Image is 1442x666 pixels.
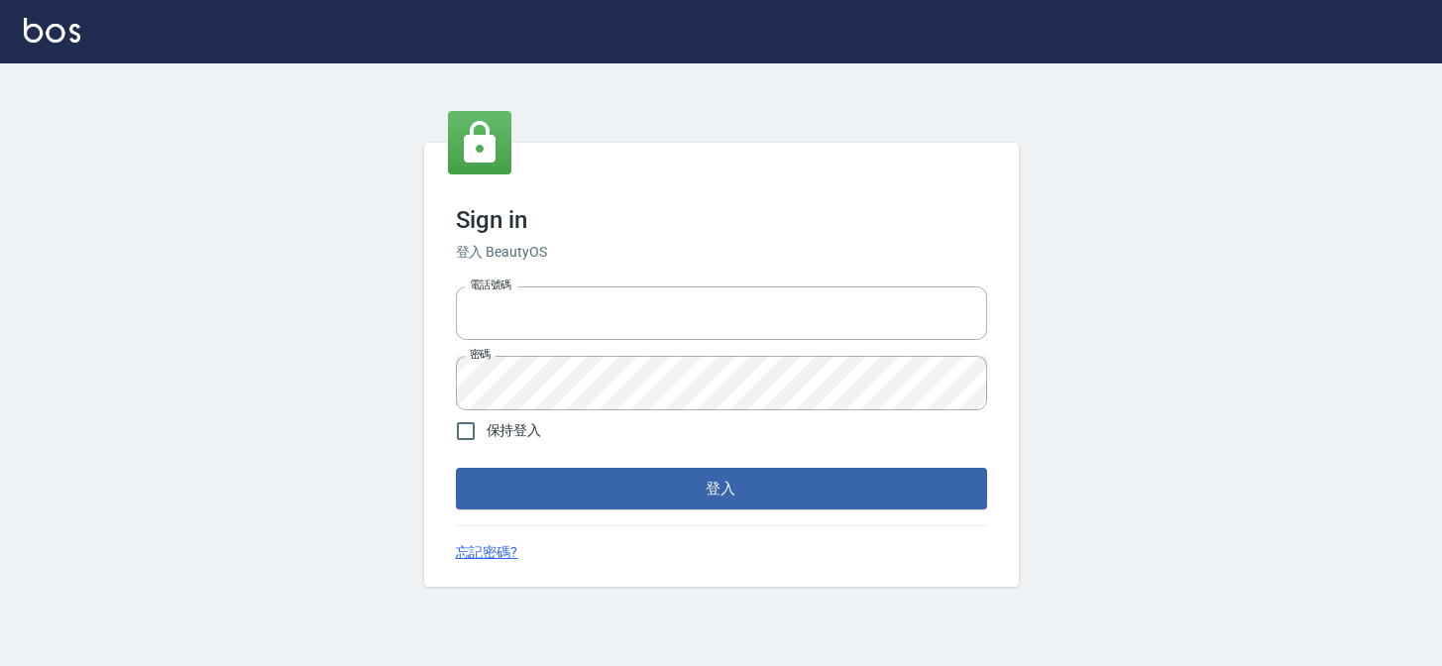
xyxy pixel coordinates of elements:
[470,277,511,292] label: 電話號碼
[24,18,80,43] img: Logo
[456,206,987,234] h3: Sign in
[456,468,987,509] button: 登入
[456,242,987,263] h6: 登入 BeautyOS
[456,542,518,563] a: 忘記密碼?
[487,420,542,441] span: 保持登入
[470,347,491,362] label: 密碼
